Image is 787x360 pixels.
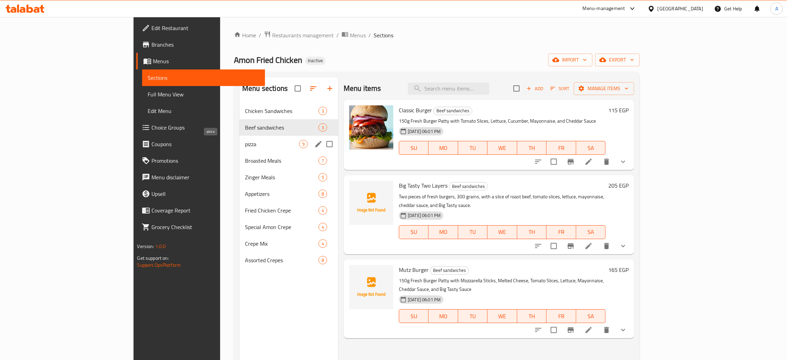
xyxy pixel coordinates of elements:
div: Appetizers8 [239,186,338,202]
button: MO [429,309,458,323]
button: FR [547,225,576,239]
div: items [318,173,327,181]
span: Beef sandwiches [430,266,469,274]
img: Classic Burger [349,105,393,150]
a: Menu disclaimer [136,169,265,186]
span: Crepe Mix [245,239,318,248]
button: Branch-specific-item [562,153,579,170]
span: SA [579,227,603,237]
span: 3 [319,108,327,114]
button: MO [429,141,458,155]
button: Branch-specific-item [562,322,579,338]
a: Edit Menu [142,103,265,119]
div: Assorted Crepes8 [239,252,338,268]
span: Fried Chicken Crepe [245,206,318,215]
span: WE [490,311,514,321]
h2: Menu sections [242,83,288,94]
button: TU [458,309,488,323]
h6: 165 EGP [608,265,629,275]
span: Big Tasty Two Layers [399,180,447,191]
svg: Show Choices [619,326,627,334]
span: A [775,5,778,12]
button: TU [458,225,488,239]
button: show more [615,238,631,254]
div: Special Amon Crepe4 [239,219,338,235]
span: Choice Groups [151,123,259,132]
span: Menus [350,31,366,39]
span: SA [579,143,603,153]
button: Add section [322,80,338,97]
div: Chicken Sandwiches3 [239,103,338,119]
div: items [318,239,327,248]
button: Sort [549,83,571,94]
h6: 115 EGP [608,105,629,115]
span: Branches [151,40,259,49]
div: Special Amon Crepe [245,223,318,231]
span: 4 [319,207,327,214]
svg: Show Choices [619,242,627,250]
a: Coupons [136,136,265,152]
img: Big Tasty Two Layers [349,181,393,225]
svg: Show Choices [619,158,627,166]
nav: Menu sections [239,100,338,271]
span: TU [461,143,485,153]
span: pizza [245,140,299,148]
div: Fried Chicken Crepe4 [239,202,338,219]
button: FR [547,141,576,155]
a: Restaurants management [264,31,334,40]
div: items [318,190,327,198]
button: SA [576,225,606,239]
button: sort-choices [530,153,547,170]
span: Add item [524,83,546,94]
span: [DATE] 06:01 PM [405,212,443,219]
span: 8 [319,257,327,264]
button: sort-choices [530,238,547,254]
span: Menus [153,57,259,65]
button: SU [399,309,429,323]
li: / [336,31,339,39]
button: show more [615,322,631,338]
a: Support.OpsPlatform [137,260,181,269]
button: Add [524,83,546,94]
a: Menus [136,53,265,69]
span: 7 [319,158,327,164]
button: WE [488,309,517,323]
span: Inactive [305,58,326,64]
button: FR [547,309,576,323]
span: TU [461,311,485,321]
span: Select to update [547,323,561,337]
div: items [318,223,327,231]
span: TH [520,227,544,237]
a: Edit menu item [584,326,593,334]
button: sort-choices [530,322,547,338]
span: Amon Fried Chicken [234,52,302,68]
a: Edit Restaurant [136,20,265,36]
a: Menus [342,31,366,40]
div: items [318,123,327,132]
span: MO [431,143,455,153]
span: WE [490,227,514,237]
span: Beef sandwiches [434,107,472,115]
span: 4 [319,240,327,247]
span: SU [402,143,426,153]
img: Mutz Burger [349,265,393,309]
div: Broasted Meals [245,157,318,165]
button: SA [576,141,606,155]
span: Version: [137,242,154,251]
button: MO [429,225,458,239]
span: Get support on: [137,254,169,263]
div: items [318,107,327,115]
span: SU [402,311,426,321]
span: Beef sandwiches [449,182,488,190]
span: Sections [148,74,259,82]
a: Full Menu View [142,86,265,103]
span: Appetizers [245,190,318,198]
span: Chicken Sandwiches [245,107,318,115]
span: FR [549,311,573,321]
span: WE [490,143,514,153]
span: Grocery Checklist [151,223,259,231]
span: MO [431,227,455,237]
span: Full Menu View [148,90,259,98]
